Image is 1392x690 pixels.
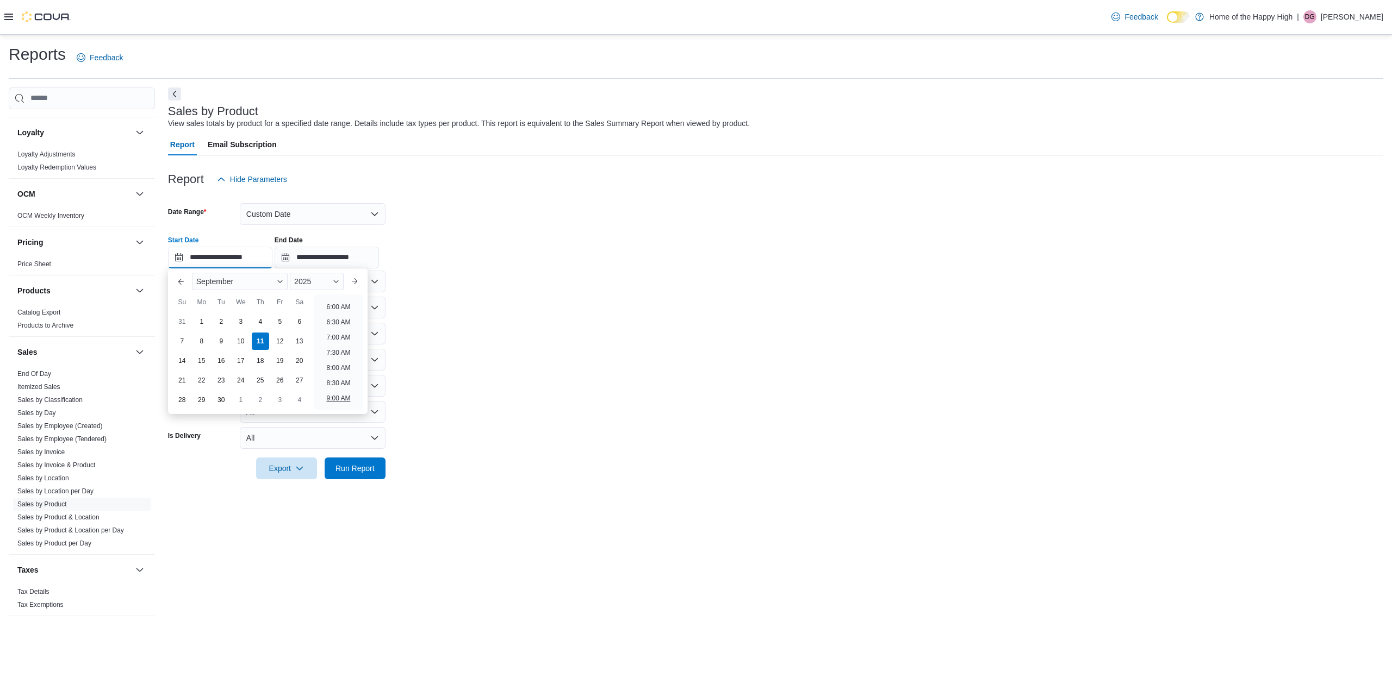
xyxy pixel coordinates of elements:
span: Sales by Location per Day [17,487,94,495]
button: Sales [17,347,131,357]
span: Sales by Invoice [17,448,65,456]
button: Taxes [17,564,131,575]
div: Th [252,293,269,311]
span: Itemized Sales [17,382,60,391]
div: day-31 [173,313,191,330]
li: 8:00 AM [322,361,355,374]
div: Fr [271,293,289,311]
span: Run Report [335,463,375,474]
div: day-2 [252,391,269,409]
div: We [232,293,250,311]
span: Sales by Location [17,474,69,482]
label: End Date [275,236,303,244]
div: View sales totals by product for a specified date range. Details include tax types per product. T... [168,118,750,129]
div: day-10 [232,333,250,350]
button: Open list of options [370,277,379,286]
a: Sales by Invoice & Product [17,461,95,469]
a: Loyalty Redemption Values [17,164,96,171]
button: Previous Month [172,273,190,290]
span: 2025 [294,277,311,286]
a: Feedback [1107,6,1162,28]
a: Feedback [72,47,127,68]
div: day-3 [232,313,250,330]
span: End Of Day [17,369,51,378]
div: OCM [9,209,155,227]
a: Sales by Employee (Created) [17,422,103,430]
span: Hide Parameters [230,174,287,185]
h3: Products [17,285,51,296]
span: Price Sheet [17,260,51,268]
div: Su [173,293,191,311]
div: day-22 [193,372,210,389]
div: day-18 [252,352,269,369]
button: Pricing [133,236,146,249]
li: 8:30 AM [322,377,355,390]
span: Sales by Employee (Tendered) [17,435,107,443]
div: day-17 [232,352,250,369]
p: [PERSON_NAME] [1321,10,1383,23]
div: Sales [9,367,155,554]
a: Products to Archive [17,322,73,329]
input: Press the down key to enter a popover containing a calendar. Press the escape key to close the po... [168,247,272,268]
span: Export [263,457,310,479]
li: 7:00 AM [322,331,355,344]
a: Sales by Product [17,500,67,508]
input: Press the down key to open a popover containing a calendar. [275,247,379,268]
button: Loyalty [133,126,146,139]
li: 7:30 AM [322,346,355,359]
div: day-25 [252,372,269,389]
a: Loyalty Adjustments [17,150,76,158]
label: Date Range [168,208,207,216]
span: Sales by Product & Location per Day [17,526,124,535]
button: Hide Parameters [213,168,291,190]
div: Loyalty [9,148,155,178]
div: Mo [193,293,210,311]
span: Products to Archive [17,321,73,330]
span: Sales by Product per Day [17,539,91,548]
h3: Sales [17,347,38,357]
button: Products [17,285,131,296]
span: OCM Weekly Inventory [17,211,84,220]
div: day-9 [213,333,230,350]
p: Home of the Happy High [1209,10,1292,23]
span: September [196,277,233,286]
div: day-27 [291,372,308,389]
div: Button. Open the month selector. September is currently selected. [192,273,288,290]
a: Sales by Day [17,409,56,417]
button: Open list of options [370,303,379,312]
div: day-11 [252,333,269,350]
a: Sales by Classification [17,396,83,404]
div: day-20 [291,352,308,369]
li: 9:30 AM [322,407,355,420]
h3: OCM [17,189,35,199]
button: OCM [17,189,131,199]
label: Is Delivery [168,431,201,440]
ul: Time [314,294,363,410]
div: day-29 [193,391,210,409]
div: day-26 [271,372,289,389]
h3: Loyalty [17,127,44,138]
div: day-3 [271,391,289,409]
div: Tu [213,293,230,311]
button: Sales [133,346,146,359]
a: Sales by Product per Day [17,540,91,547]
a: Sales by Location per Day [17,487,94,495]
div: day-28 [173,391,191,409]
div: day-4 [252,313,269,330]
button: All [240,427,386,449]
h3: Pricing [17,237,43,248]
span: Sales by Invoice & Product [17,461,95,469]
div: day-19 [271,352,289,369]
span: Sales by Day [17,409,56,417]
a: Sales by Invoice [17,448,65,456]
a: Sales by Product & Location [17,513,100,521]
h3: Report [168,173,204,186]
button: Pricing [17,237,131,248]
div: day-14 [173,352,191,369]
div: day-16 [213,352,230,369]
div: day-2 [213,313,230,330]
li: 6:30 AM [322,316,355,329]
button: Next month [346,273,363,290]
